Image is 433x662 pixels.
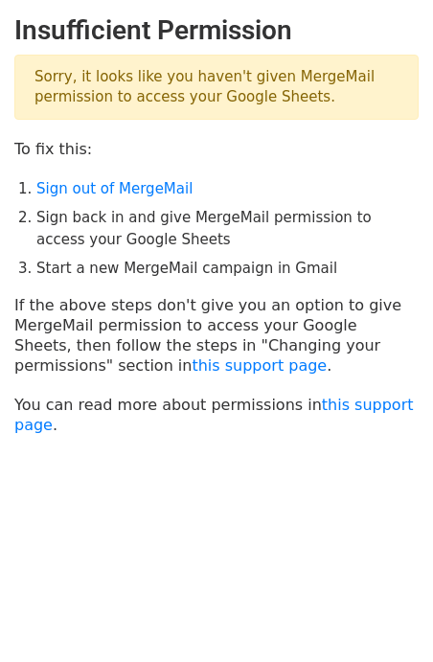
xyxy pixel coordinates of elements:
a: Sign out of MergeMail [36,180,193,197]
li: Start a new MergeMail campaign in Gmail [36,258,419,280]
p: To fix this: [14,139,419,159]
li: Sign back in and give MergeMail permission to access your Google Sheets [36,207,419,250]
h2: Insufficient Permission [14,14,419,47]
a: this support page [192,356,327,375]
p: If the above steps don't give you an option to give MergeMail permission to access your Google Sh... [14,295,419,376]
a: this support page [14,396,414,434]
p: You can read more about permissions in . [14,395,419,435]
p: Sorry, it looks like you haven't given MergeMail permission to access your Google Sheets. [14,55,419,120]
